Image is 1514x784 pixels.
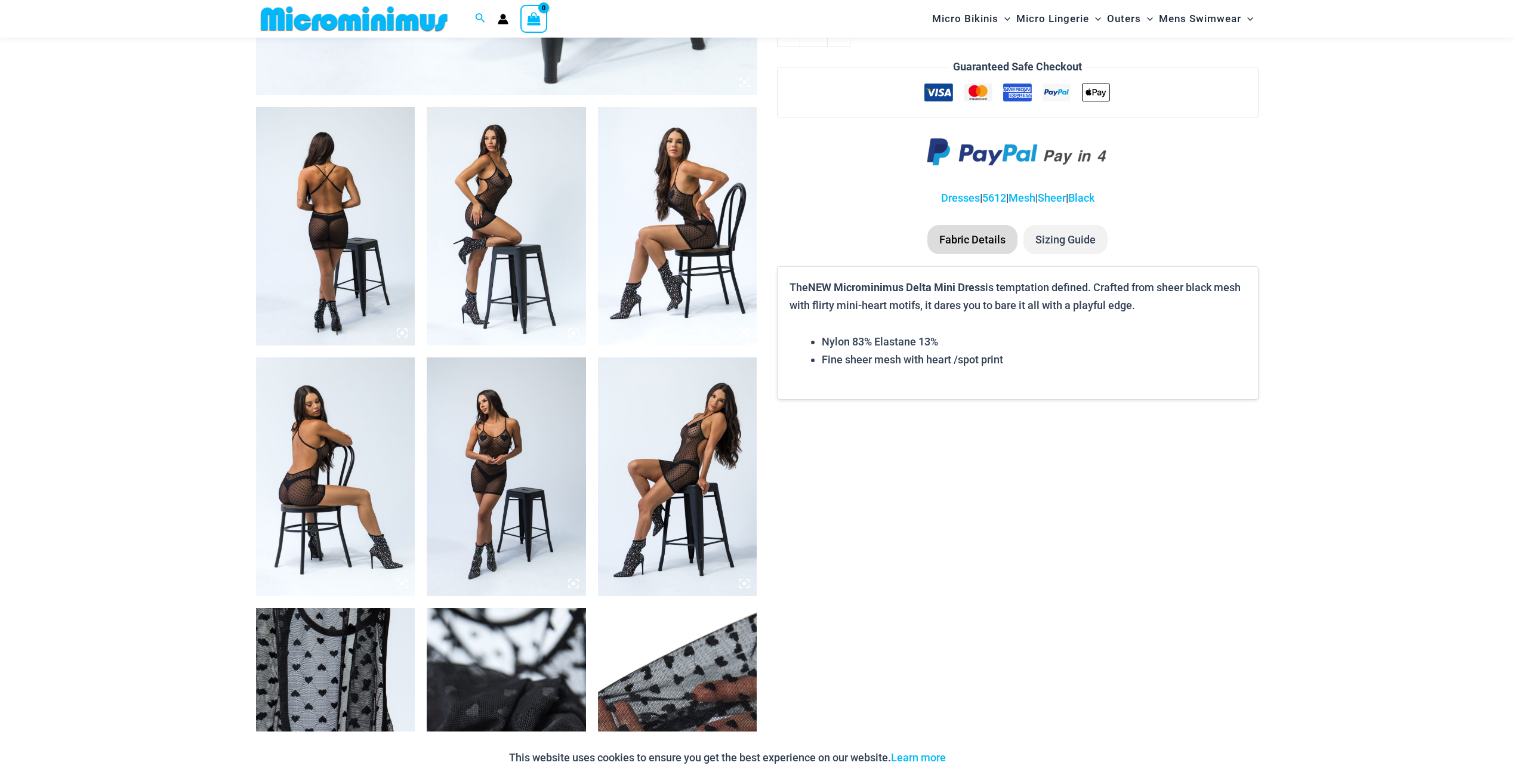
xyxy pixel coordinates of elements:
a: Mesh [1009,192,1035,204]
button: Accept [955,743,1006,772]
a: Micro BikinisMenu ToggleMenu Toggle [929,4,1013,34]
span: Menu Toggle [1241,4,1253,34]
p: | | | | [777,189,1258,207]
bdi: 69 USD [868,22,920,39]
a: OutersMenu ToggleMenu Toggle [1104,4,1156,34]
span: Menu Toggle [998,4,1010,34]
span: Micro Bikinis [932,4,998,34]
a: 5612 [982,192,1006,204]
li: Fabric Details [927,225,1017,255]
li: Nylon 83% Elastane 13% [822,333,1245,351]
img: Delta Black Hearts 5612 Dress [256,107,415,345]
a: Learn more [891,751,946,764]
li: Sizing Guide [1023,225,1108,255]
a: Search icon link [475,11,486,26]
a: Micro LingerieMenu ToggleMenu Toggle [1013,4,1104,34]
span: Micro Lingerie [1016,4,1089,34]
img: Delta Black Hearts 5612 Dress [598,107,757,345]
p: The is temptation defined. Crafted from sheer black mesh with flirty mini-heart motifs, it dares ... [790,279,1245,314]
span: Menu Toggle [1089,4,1101,34]
legend: Guaranteed Safe Checkout [948,58,1087,76]
nav: Site Navigation [927,2,1259,36]
img: Delta Black Hearts 5612 Dress [598,357,757,596]
a: Dresses [941,192,980,204]
img: MM SHOP LOGO FLAT [256,5,452,32]
b: NEW Microminimus Delta Mini Dress [808,280,985,294]
p: This website uses cookies to ensure you get the best experience on our website. [509,749,946,767]
li: Fine sheer mesh with heart /spot print [822,351,1245,369]
a: View Shopping Cart, empty [520,5,548,32]
a: Sheer [1038,192,1066,204]
a: Black [1068,192,1094,204]
img: Delta Black Hearts 5612 Dress [427,357,586,596]
span: $ [868,22,875,39]
span: Mens Swimwear [1159,4,1241,34]
span: Outers [1107,4,1141,34]
img: Delta Black Hearts 5612 Dress [256,357,415,596]
img: Delta Black Hearts 5612 Dress [427,107,586,345]
a: Account icon link [498,14,508,24]
span: Menu Toggle [1141,4,1153,34]
a: Mens SwimwearMenu ToggleMenu Toggle [1156,4,1256,34]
